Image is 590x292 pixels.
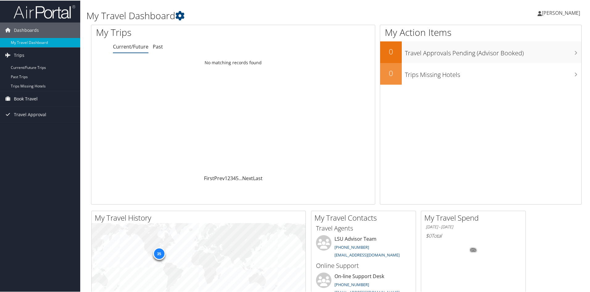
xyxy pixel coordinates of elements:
h3: Travel Approvals Pending (Advisor Booked) [405,45,581,57]
td: No matching records found [91,57,375,68]
a: 3 [230,174,233,181]
a: [PHONE_NUMBER] [334,244,369,249]
span: $0 [426,232,431,239]
a: [PHONE_NUMBER] [334,281,369,287]
span: Travel Approval [14,106,46,122]
span: … [239,174,242,181]
a: [PERSON_NAME] [538,3,586,22]
h1: My Action Items [380,25,581,38]
a: 0Trips Missing Hotels [380,62,581,84]
span: [PERSON_NAME] [542,9,580,16]
h6: [DATE] - [DATE] [426,223,521,229]
a: First [204,174,214,181]
a: 2 [227,174,230,181]
li: LSU Advisor Team [313,235,414,260]
a: 4 [233,174,236,181]
span: Book Travel [14,91,38,106]
a: 5 [236,174,239,181]
a: 0Travel Approvals Pending (Advisor Booked) [380,41,581,62]
h2: My Travel Contacts [314,212,416,222]
h2: My Travel History [95,212,305,222]
h3: Online Support [316,261,411,269]
a: 1 [225,174,227,181]
h3: Trips Missing Hotels [405,67,581,78]
h1: My Trips [96,25,252,38]
span: Trips [14,47,24,62]
span: Dashboards [14,22,39,37]
img: airportal-logo.png [14,4,75,19]
a: Next [242,174,253,181]
h3: Travel Agents [316,223,411,232]
div: 35 [153,247,165,259]
a: Past [153,43,163,49]
h6: Total [426,232,521,239]
a: [EMAIL_ADDRESS][DOMAIN_NAME] [334,252,400,257]
h1: My Travel Dashboard [86,9,420,22]
tspan: 0% [471,248,476,252]
h2: 0 [380,67,402,78]
a: Prev [214,174,225,181]
a: Current/Future [113,43,148,49]
h2: 0 [380,46,402,56]
a: Last [253,174,263,181]
h2: My Travel Spend [424,212,526,222]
